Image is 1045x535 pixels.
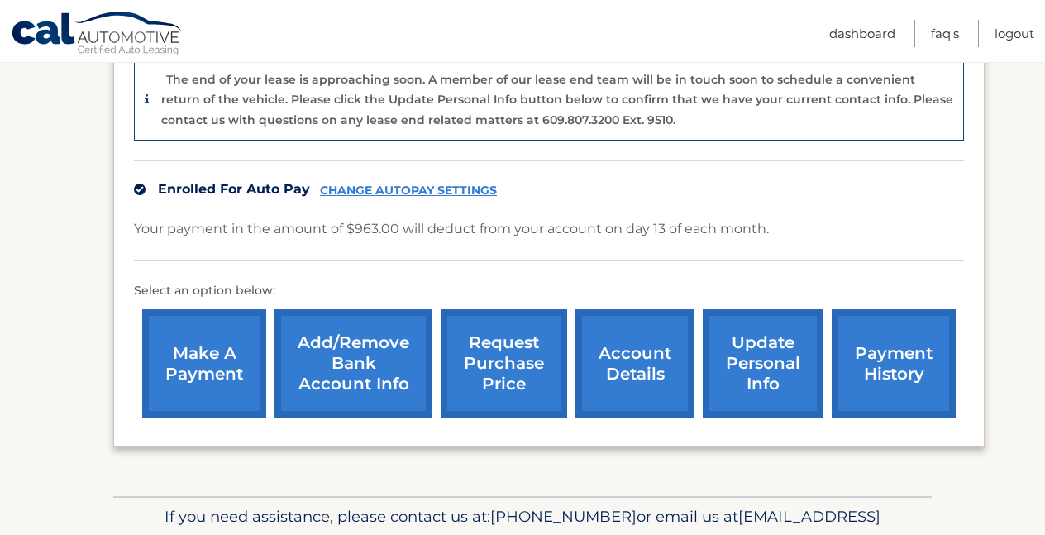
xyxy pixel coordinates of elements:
a: FAQ's [931,20,959,47]
a: Logout [995,20,1034,47]
a: make a payment [142,309,266,418]
p: Your payment in the amount of $963.00 will deduct from your account on day 13 of each month. [134,217,769,241]
a: Cal Automotive [11,11,184,59]
p: The end of your lease is approaching soon. A member of our lease end team will be in touch soon t... [161,72,953,127]
a: account details [575,309,694,418]
img: check.svg [134,184,146,195]
a: request purchase price [441,309,567,418]
span: [PHONE_NUMBER] [490,507,637,526]
a: CHANGE AUTOPAY SETTINGS [320,184,497,198]
a: Dashboard [829,20,895,47]
span: Enrolled For Auto Pay [158,181,310,197]
a: update personal info [703,309,823,418]
p: Select an option below: [134,281,964,301]
a: payment history [832,309,956,418]
a: Add/Remove bank account info [274,309,432,418]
